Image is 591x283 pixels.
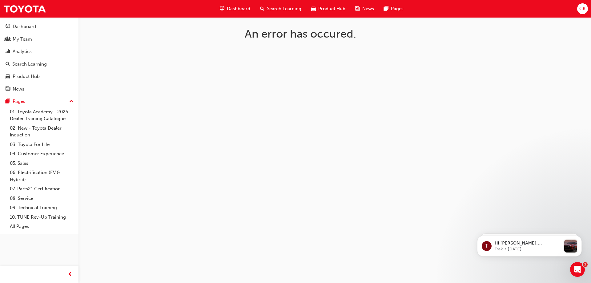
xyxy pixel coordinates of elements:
span: Dashboard [227,5,250,12]
button: DashboardMy TeamAnalyticsSearch LearningProduct HubNews [2,20,76,96]
span: people-icon [6,37,10,42]
a: 09. Technical Training [7,203,76,212]
h1: An error has occured. [245,27,425,41]
div: Dashboard [13,23,36,30]
a: car-iconProduct Hub [306,2,350,15]
a: news-iconNews [350,2,379,15]
a: 06. Electrification (EV & Hybrid) [7,168,76,184]
a: 03. Toyota For Life [7,140,76,149]
span: prev-icon [68,271,72,278]
img: Trak [3,2,46,16]
span: CK [579,5,585,12]
span: pages-icon [384,5,388,13]
button: Pages [2,96,76,107]
iframe: Intercom live chat [570,262,585,277]
span: Pages [391,5,404,12]
span: up-icon [69,98,74,106]
a: 08. Service [7,194,76,203]
span: car-icon [6,74,10,79]
a: guage-iconDashboard [215,2,255,15]
span: 1 [583,262,588,267]
a: 07. Parts21 Certification [7,184,76,194]
div: Analytics [13,48,32,55]
div: Product Hub [13,73,40,80]
a: Analytics [2,46,76,57]
div: My Team [13,36,32,43]
span: pages-icon [6,99,10,104]
span: guage-icon [220,5,224,13]
a: Dashboard [2,21,76,32]
a: News [2,83,76,95]
a: 05. Sales [7,159,76,168]
a: 10. TUNE Rev-Up Training [7,212,76,222]
span: search-icon [260,5,264,13]
span: guage-icon [6,24,10,30]
a: 02. New - Toyota Dealer Induction [7,123,76,140]
div: Search Learning [12,61,47,68]
span: car-icon [311,5,316,13]
div: News [13,86,24,93]
iframe: Intercom notifications message [468,223,591,266]
a: 01. Toyota Academy - 2025 Dealer Training Catalogue [7,107,76,123]
a: Search Learning [2,59,76,70]
button: CK [577,3,588,14]
div: Pages [13,98,25,105]
span: search-icon [6,62,10,67]
a: My Team [2,34,76,45]
span: news-icon [6,87,10,92]
span: chart-icon [6,49,10,55]
span: News [362,5,374,12]
a: search-iconSearch Learning [255,2,306,15]
a: pages-iconPages [379,2,408,15]
a: All Pages [7,222,76,231]
a: 04. Customer Experience [7,149,76,159]
span: Search Learning [267,5,301,12]
a: Product Hub [2,71,76,82]
span: news-icon [355,5,360,13]
span: Product Hub [318,5,345,12]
